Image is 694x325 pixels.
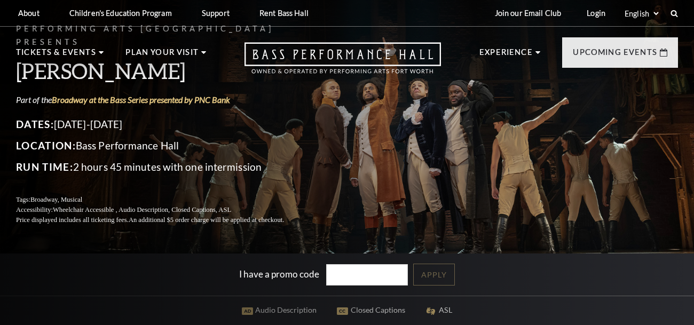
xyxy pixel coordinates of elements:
[52,94,230,105] a: Broadway at the Bass Series presented by PNC Bank
[16,158,310,176] p: 2 hours 45 minutes with one intermission
[479,46,533,65] p: Experience
[16,195,310,205] p: Tags:
[259,9,309,18] p: Rent Bass Hall
[69,9,172,18] p: Children's Education Program
[30,196,82,203] span: Broadway, Musical
[53,206,231,213] span: Wheelchair Accessible , Audio Description, Closed Captions, ASL
[129,216,284,224] span: An additional $5 order charge will be applied at checkout.
[16,161,73,173] span: Run Time:
[239,268,319,279] label: I have a promo code
[16,205,310,215] p: Accessibility:
[16,116,310,133] p: [DATE]-[DATE]
[16,94,310,106] p: Part of the
[125,46,199,65] p: Plan Your Visit
[202,9,230,18] p: Support
[16,137,310,154] p: Bass Performance Hall
[18,9,40,18] p: About
[16,139,76,152] span: Location:
[573,46,657,65] p: Upcoming Events
[16,215,310,225] p: Price displayed includes all ticketing fees.
[16,118,54,130] span: Dates:
[622,9,660,19] select: Select:
[16,46,96,65] p: Tickets & Events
